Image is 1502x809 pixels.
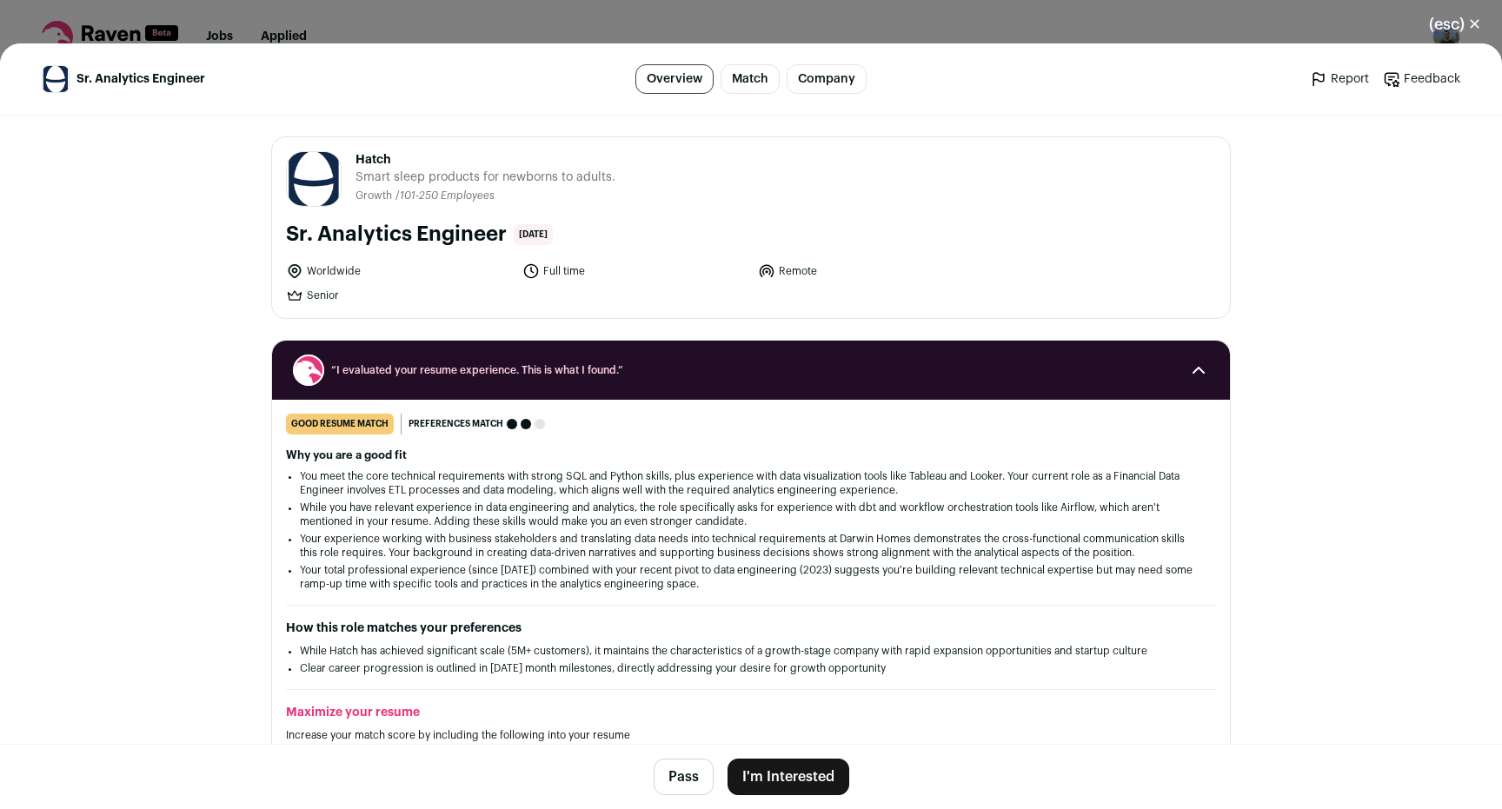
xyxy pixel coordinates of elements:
span: Smart sleep products for newborns to adults. [356,169,615,186]
li: Your total professional experience (since [DATE]) combined with your recent pivot to data enginee... [300,563,1202,591]
a: Company [787,64,867,94]
li: / [395,189,495,202]
a: Match [721,64,780,94]
span: 101-250 Employees [400,190,495,201]
span: “I evaluated your resume experience. This is what I found.” [331,363,1171,377]
li: While you have relevant experience in data engineering and analytics, the role specifically asks ... [300,501,1202,528]
span: Hatch [356,151,615,169]
img: b1130e915ba3e0867365d9cc29a4f2010bb6e1149066c5963bae799449fd8138.png [43,66,69,92]
li: Remote [758,262,984,280]
li: While Hatch has achieved significant scale (5M+ customers), it maintains the characteristics of a... [300,644,1202,658]
li: Clear career progression is outlined in [DATE] month milestones, directly addressing your desire ... [300,661,1202,675]
h1: Sr. Analytics Engineer [286,221,507,249]
li: Growth [356,189,395,202]
h2: How this role matches your preferences [286,620,1216,637]
button: Pass [654,759,714,795]
h2: Maximize your resume [286,704,1216,721]
button: Close modal [1408,5,1502,43]
h2: Why you are a good fit [286,448,1216,462]
div: good resume match [286,414,394,434]
a: Feedback [1383,70,1460,88]
span: Sr. Analytics Engineer [76,70,205,88]
span: [DATE] [514,224,553,245]
li: Full time [522,262,748,280]
li: Senior [286,287,512,304]
li: Worldwide [286,262,512,280]
img: b1130e915ba3e0867365d9cc29a4f2010bb6e1149066c5963bae799449fd8138.png [287,152,341,206]
a: Overview [635,64,714,94]
p: Increase your match score by including the following into your resume [286,728,1216,742]
li: You meet the core technical requirements with strong SQL and Python skills, plus experience with ... [300,469,1202,497]
li: Your experience working with business stakeholders and translating data needs into technical requ... [300,532,1202,560]
button: I'm Interested [728,759,849,795]
a: Report [1310,70,1369,88]
span: Preferences match [409,415,503,433]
